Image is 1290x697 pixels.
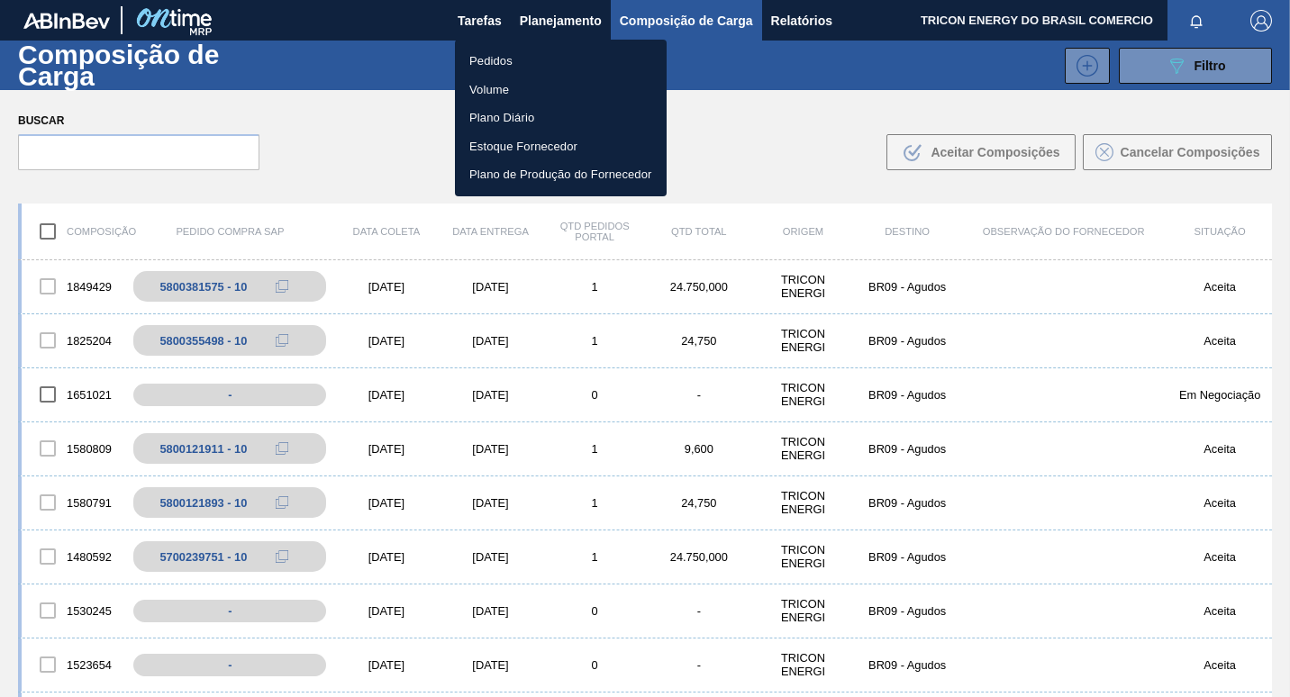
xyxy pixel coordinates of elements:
[455,132,667,161] a: Estoque Fornecedor
[455,160,667,189] a: Plano de Produção do Fornecedor
[455,47,667,76] a: Pedidos
[455,104,667,132] a: Plano Diário
[455,76,667,104] a: Volume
